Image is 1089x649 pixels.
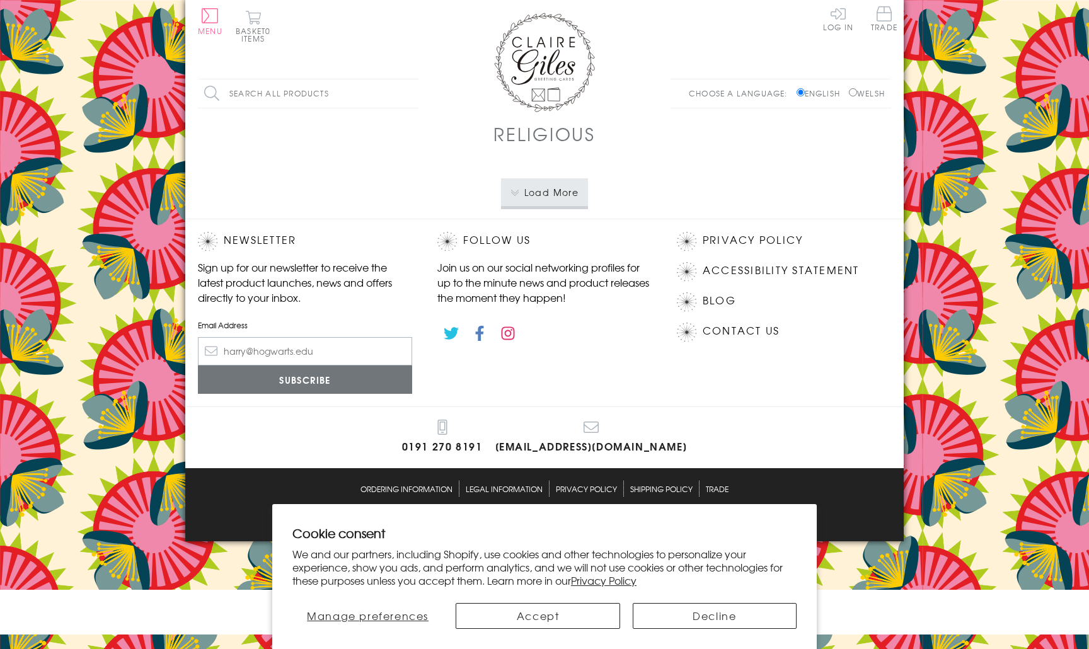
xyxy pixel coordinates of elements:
h2: Newsletter [198,232,412,251]
a: Legal Information [466,481,543,497]
a: Blog [703,292,736,309]
span: Trade [871,6,897,31]
a: Trade [706,481,729,497]
button: Basket0 items [236,10,270,42]
p: We and our partners, including Shopify, use cookies and other technologies to personalize your ex... [292,548,797,587]
button: Accept [456,603,619,629]
a: Privacy Policy [556,481,617,497]
input: Search [406,79,418,108]
input: Welsh [849,88,857,96]
span: Menu [198,25,222,37]
h2: Cookie consent [292,524,797,542]
a: Contact Us [703,323,780,340]
label: Welsh [849,88,885,99]
p: © 2025 . [198,509,891,520]
h1: Religious [493,121,596,147]
p: Sign up for our newsletter to receive the latest product launches, news and offers directly to yo... [198,260,412,305]
button: Menu [198,8,222,35]
a: [EMAIL_ADDRESS][DOMAIN_NAME] [495,420,688,456]
input: Subscribe [198,365,412,394]
a: 0191 270 8191 [402,420,483,456]
span: Manage preferences [307,608,429,623]
input: harry@hogwarts.edu [198,337,412,365]
a: Privacy Policy [703,232,803,249]
button: Manage preferences [292,603,443,629]
a: Ordering Information [360,481,452,497]
a: Privacy Policy [571,573,637,588]
h2: Follow Us [437,232,652,251]
img: Claire Giles Greetings Cards [494,13,595,112]
label: English [797,88,846,99]
p: Choose a language: [689,88,794,99]
p: Join us on our social networking profiles for up to the minute news and product releases the mome... [437,260,652,305]
input: Search all products [198,79,418,108]
a: Accessibility Statement [703,262,860,279]
label: Email Address [198,319,412,331]
input: English [797,88,805,96]
span: 0 items [241,25,270,44]
a: Shipping Policy [630,481,693,497]
a: Log In [823,6,853,31]
a: Trade [871,6,897,33]
button: Decline [633,603,797,629]
button: Load More [501,178,589,206]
